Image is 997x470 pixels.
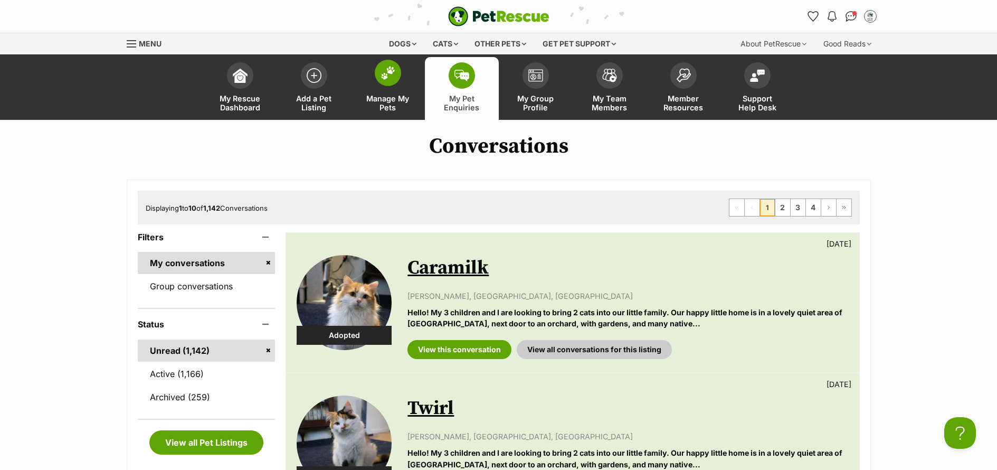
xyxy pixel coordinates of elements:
span: Page 1 [760,199,775,216]
img: group-profile-icon-3fa3cf56718a62981997c0bc7e787c4b2cf8bcc04b72c1350f741eb67cf2f40e.svg [528,69,543,82]
iframe: Help Scout Beacon - Open [944,417,976,449]
img: logo-e224e6f780fb5917bec1dbf3a21bbac754714ae5b6737aabdf751b685950b380.svg [448,6,549,26]
p: [PERSON_NAME], [GEOGRAPHIC_DATA], [GEOGRAPHIC_DATA] [407,290,848,302]
a: Add a Pet Listing [277,57,351,120]
span: Member Resources [660,94,707,112]
a: View all conversations for this listing [517,340,672,359]
a: Group conversations [138,275,276,297]
p: [DATE] [827,238,851,249]
div: Adopted [297,326,392,345]
a: Caramilk [407,256,489,280]
img: add-pet-listing-icon-0afa8454b4691262ce3f59096e99ab1cd57d4a30225e0717b998d2c9b9846f56.svg [307,68,321,83]
strong: 10 [188,204,196,212]
a: My Pet Enquiries [425,57,499,120]
a: Next page [821,199,836,216]
span: My Pet Enquiries [438,94,486,112]
p: Hello! My 3 children and I are looking to bring 2 cats into our little family. Our happy little h... [407,447,848,470]
img: notifications-46538b983faf8c2785f20acdc204bb7945ddae34d4c08c2a6579f10ce5e182be.svg [828,11,836,22]
a: Twirl [407,397,454,420]
p: Hello! My 3 children and I are looking to bring 2 cats into our little family. Our happy little h... [407,307,848,330]
span: Menu [139,39,162,48]
a: Manage My Pets [351,57,425,120]
a: My Group Profile [499,57,573,120]
div: Cats [425,33,466,54]
span: My Rescue Dashboard [216,94,264,112]
span: Add a Pet Listing [290,94,338,112]
p: [DATE] [827,379,851,390]
strong: 1 [179,204,182,212]
a: Menu [127,33,169,52]
a: My conversations [138,252,276,274]
a: Active (1,166) [138,363,276,385]
a: Page 3 [791,199,805,216]
a: PetRescue [448,6,549,26]
a: View all Pet Listings [149,430,263,455]
a: Page 2 [775,199,790,216]
img: team-members-icon-5396bd8760b3fe7c0b43da4ab00e1e3bb1a5d9ba89233759b79545d2d3fc5d0d.svg [602,69,617,82]
a: Last page [837,199,851,216]
button: My account [862,8,879,25]
div: Other pets [467,33,534,54]
button: Notifications [824,8,841,25]
a: Conversations [843,8,860,25]
a: My Rescue Dashboard [203,57,277,120]
a: Page 4 [806,199,821,216]
span: Manage My Pets [364,94,412,112]
span: My Team Members [586,94,633,112]
a: My Team Members [573,57,647,120]
a: Unread (1,142) [138,340,276,362]
header: Status [138,319,276,329]
img: member-resources-icon-8e73f808a243e03378d46382f2149f9095a855e16c252ad45f914b54edf8863c.svg [676,68,691,82]
span: First page [729,199,744,216]
img: manage-my-pets-icon-02211641906a0b7f246fdf0571729dbe1e7629f14944591b6c1af311fb30b64b.svg [381,66,395,80]
img: dashboard-icon-eb2f2d2d3e046f16d808141f083e7271f6b2e854fb5c12c21221c1fb7104beca.svg [233,68,248,83]
nav: Pagination [729,199,852,217]
strong: 1,142 [203,204,220,212]
img: pet-enquiries-icon-7e3ad2cf08bfb03b45e93fb7055b45f3efa6380592205ae92323e6603595dc1f.svg [454,70,469,81]
div: Dogs [382,33,424,54]
a: View this conversation [407,340,511,359]
a: Support Help Desk [720,57,794,120]
span: My Group Profile [512,94,559,112]
p: [PERSON_NAME], [GEOGRAPHIC_DATA], [GEOGRAPHIC_DATA] [407,431,848,442]
div: Get pet support [535,33,623,54]
a: Favourites [805,8,822,25]
ul: Account quick links [805,8,879,25]
div: About PetRescue [733,33,814,54]
span: Previous page [745,199,759,216]
span: Support Help Desk [734,94,781,112]
span: Displaying to of Conversations [146,204,268,212]
a: Archived (259) [138,386,276,408]
div: Good Reads [816,33,879,54]
img: help-desk-icon-fdf02630f3aa405de69fd3d07c3f3aa587a6932b1a1747fa1d2bba05be0121f9.svg [750,69,765,82]
a: Member Resources [647,57,720,120]
img: Caramilk [297,255,392,350]
img: chat-41dd97257d64d25036548639549fe6c8038ab92f7586957e7f3b1b290dea8141.svg [846,11,857,22]
header: Filters [138,232,276,242]
img: Belle Vie Animal Rescue profile pic [865,11,876,22]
